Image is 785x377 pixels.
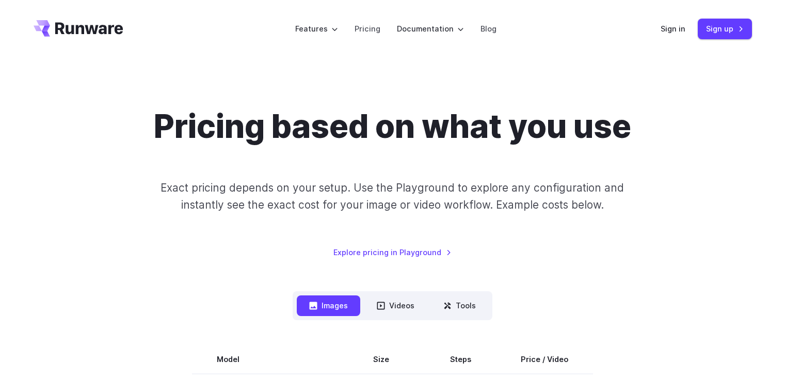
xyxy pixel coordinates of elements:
h1: Pricing based on what you use [154,107,631,146]
button: Images [297,295,360,316]
th: Steps [425,345,496,374]
a: Sign up [698,19,752,39]
a: Go to / [34,20,123,37]
label: Documentation [397,23,464,35]
a: Explore pricing in Playground [333,246,452,258]
a: Blog [480,23,496,35]
a: Sign in [661,23,685,35]
a: Pricing [355,23,380,35]
th: Model [192,345,337,374]
p: Exact pricing depends on your setup. Use the Playground to explore any configuration and instantl... [141,179,644,214]
button: Tools [431,295,488,316]
th: Size [337,345,425,374]
label: Features [295,23,338,35]
th: Price / Video [496,345,593,374]
button: Videos [364,295,427,316]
